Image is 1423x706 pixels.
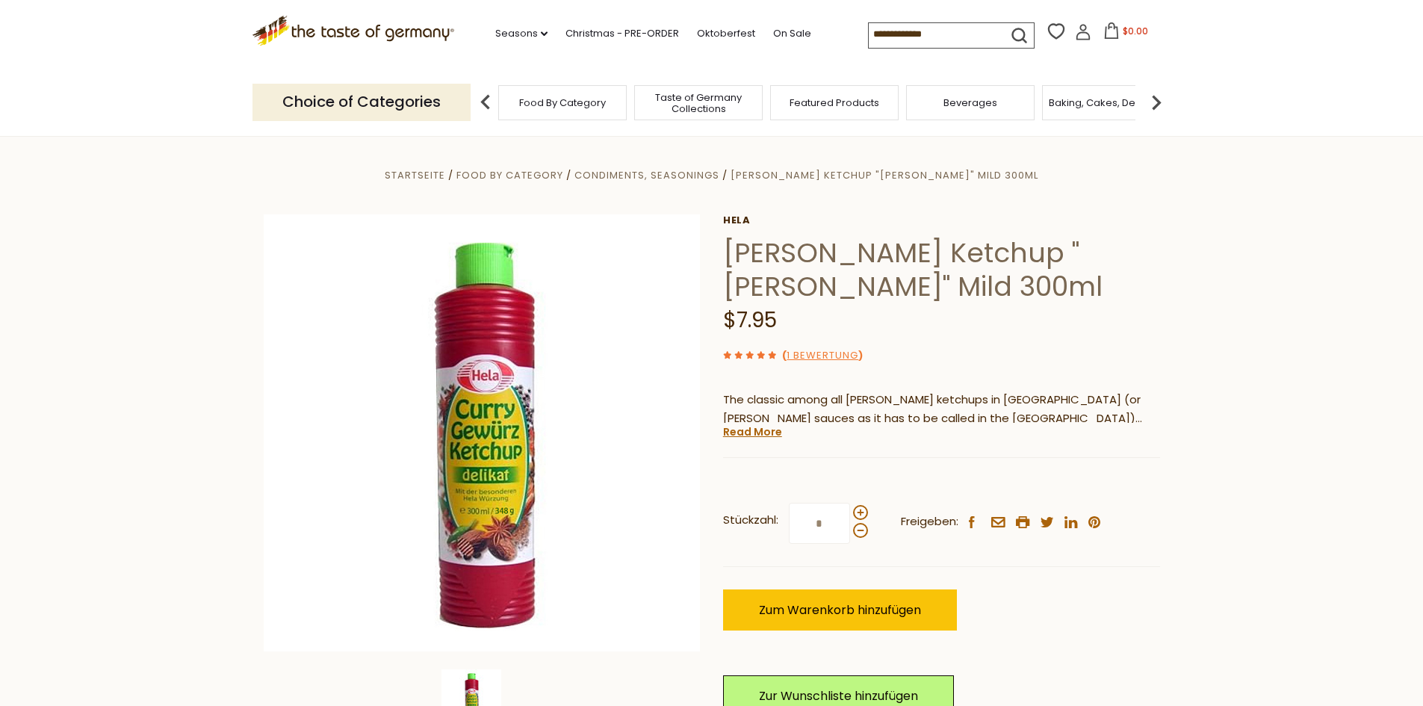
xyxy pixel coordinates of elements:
[1123,25,1148,37] span: $0.00
[790,97,879,108] a: Featured Products
[1094,22,1158,45] button: $0.00
[1049,97,1165,108] a: Baking, Cakes, Desserts
[1141,87,1171,117] img: next arrow
[574,168,719,182] a: Condiments, Seasonings
[731,168,1038,182] a: [PERSON_NAME] Ketchup "[PERSON_NAME]" Mild 300ml
[471,87,500,117] img: previous arrow
[723,391,1160,428] p: The classic among all [PERSON_NAME] ketchups in [GEOGRAPHIC_DATA] (or [PERSON_NAME] sauces as it ...
[723,306,777,335] span: $7.95
[787,348,858,364] a: 1 Bewertung
[495,25,548,42] a: Seasons
[519,97,606,108] a: Food By Category
[252,84,471,120] p: Choice of Categories
[782,348,863,362] span: ( )
[943,97,997,108] a: Beverages
[565,25,679,42] a: Christmas - PRE-ORDER
[901,513,958,531] span: Freigeben:
[723,589,957,631] button: Zum Warenkorb hinzufügen
[789,503,850,544] input: Stückzahl:
[723,511,778,530] strong: Stückzahl:
[639,92,758,114] a: Taste of Germany Collections
[723,214,1160,226] a: Hela
[697,25,755,42] a: Oktoberfest
[456,168,563,182] a: Food By Category
[264,214,701,651] img: Hela Curry Gewurz Ketchup Delikat
[723,236,1160,303] h1: [PERSON_NAME] Ketchup "[PERSON_NAME]" Mild 300ml
[773,25,811,42] a: On Sale
[385,168,445,182] a: Startseite
[759,601,921,619] span: Zum Warenkorb hinzufügen
[723,424,782,439] a: Read More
